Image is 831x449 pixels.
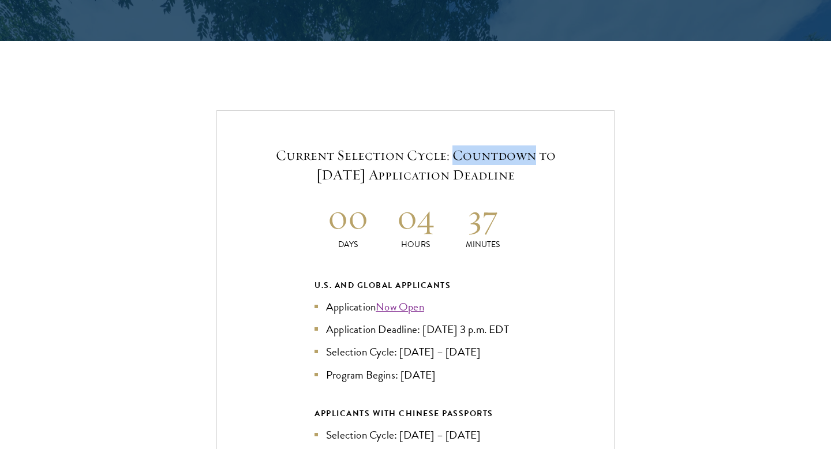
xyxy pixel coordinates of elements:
[315,238,382,250] p: Days
[382,195,450,238] h2: 04
[376,298,424,315] a: Now Open
[315,278,516,293] div: U.S. and Global Applicants
[449,238,516,250] p: Minutes
[315,321,516,338] li: Application Deadline: [DATE] 3 p.m. EDT
[252,145,579,185] h5: Current Selection Cycle: Countdown to [DATE] Application Deadline
[315,426,516,443] li: Selection Cycle: [DATE] – [DATE]
[315,406,516,421] div: APPLICANTS WITH CHINESE PASSPORTS
[315,343,516,360] li: Selection Cycle: [DATE] – [DATE]
[449,195,516,238] h2: 37
[382,238,450,250] p: Hours
[315,195,382,238] h2: 00
[315,366,516,383] li: Program Begins: [DATE]
[315,298,516,315] li: Application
